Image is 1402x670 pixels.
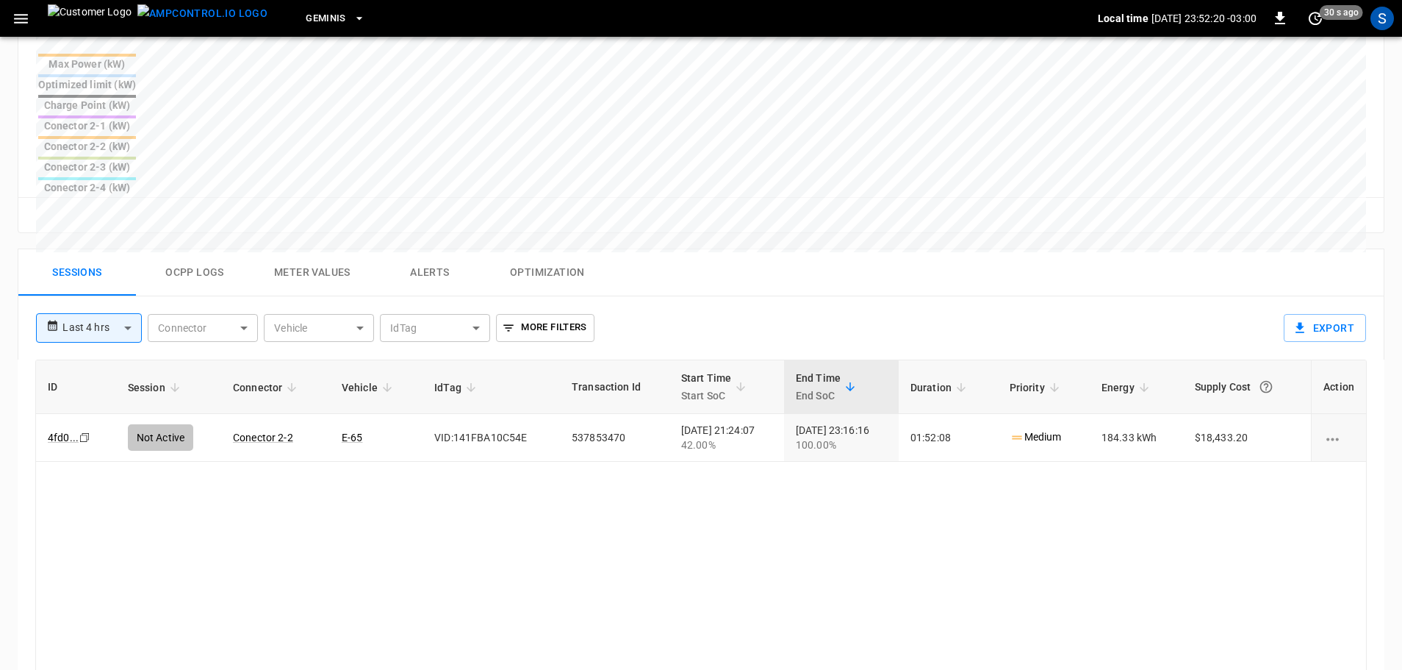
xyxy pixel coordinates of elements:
[36,360,1366,462] table: sessions table
[796,369,860,405] span: End TimeEnd SoC
[371,249,489,296] button: Alerts
[18,249,136,296] button: Sessions
[496,314,594,342] button: More Filters
[254,249,371,296] button: Meter Values
[62,314,142,342] div: Last 4 hrs
[1284,314,1366,342] button: Export
[796,387,841,405] p: End SoC
[681,369,751,405] span: Start TimeStart SoC
[560,360,669,414] th: Transaction Id
[233,379,301,396] span: Connector
[342,379,397,396] span: Vehicle
[1253,374,1279,400] button: The cost of your charging session based on your supply rates
[48,4,132,32] img: Customer Logo
[1304,7,1327,30] button: set refresh interval
[681,369,732,405] div: Start Time
[910,379,971,396] span: Duration
[1370,7,1394,30] div: profile-icon
[300,4,371,33] button: Geminis
[1320,5,1363,20] span: 30 s ago
[1151,11,1257,26] p: [DATE] 23:52:20 -03:00
[1323,430,1354,445] div: charging session options
[137,4,267,23] img: ampcontrol.io logo
[489,249,606,296] button: Optimization
[1101,379,1154,396] span: Energy
[1098,11,1148,26] p: Local time
[306,10,346,27] span: Geminis
[434,379,481,396] span: IdTag
[136,249,254,296] button: Ocpp logs
[128,379,184,396] span: Session
[1195,374,1299,400] div: Supply Cost
[681,387,732,405] p: Start SoC
[1010,379,1064,396] span: Priority
[796,369,841,405] div: End Time
[1311,360,1366,414] th: Action
[36,360,116,414] th: ID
